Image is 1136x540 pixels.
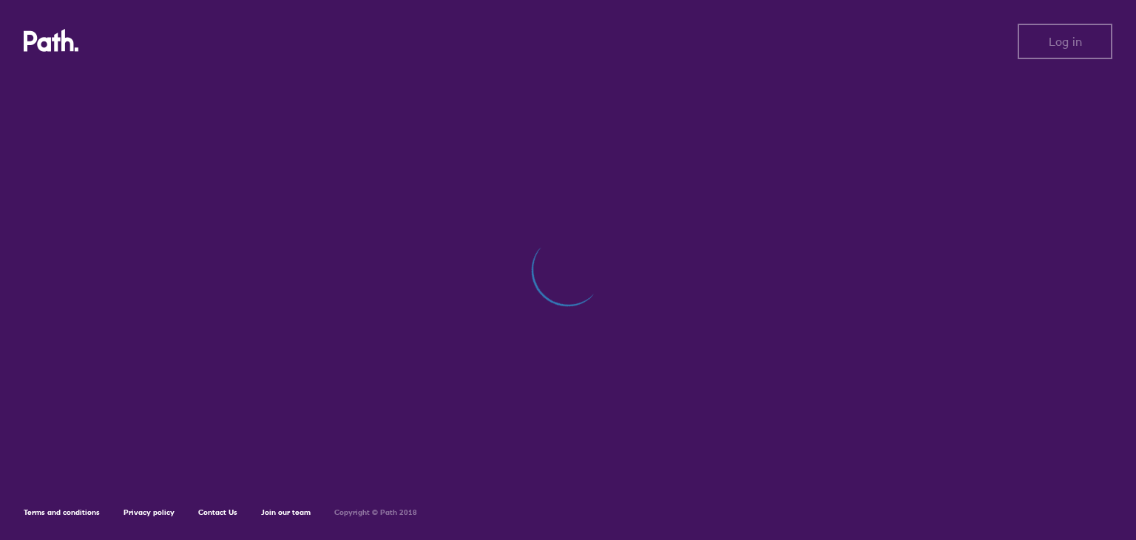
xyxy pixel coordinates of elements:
a: Contact Us [198,507,237,517]
h6: Copyright © Path 2018 [334,508,417,517]
span: Log in [1049,35,1082,48]
a: Join our team [261,507,311,517]
button: Log in [1018,24,1112,59]
a: Privacy policy [124,507,175,517]
a: Terms and conditions [24,507,100,517]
